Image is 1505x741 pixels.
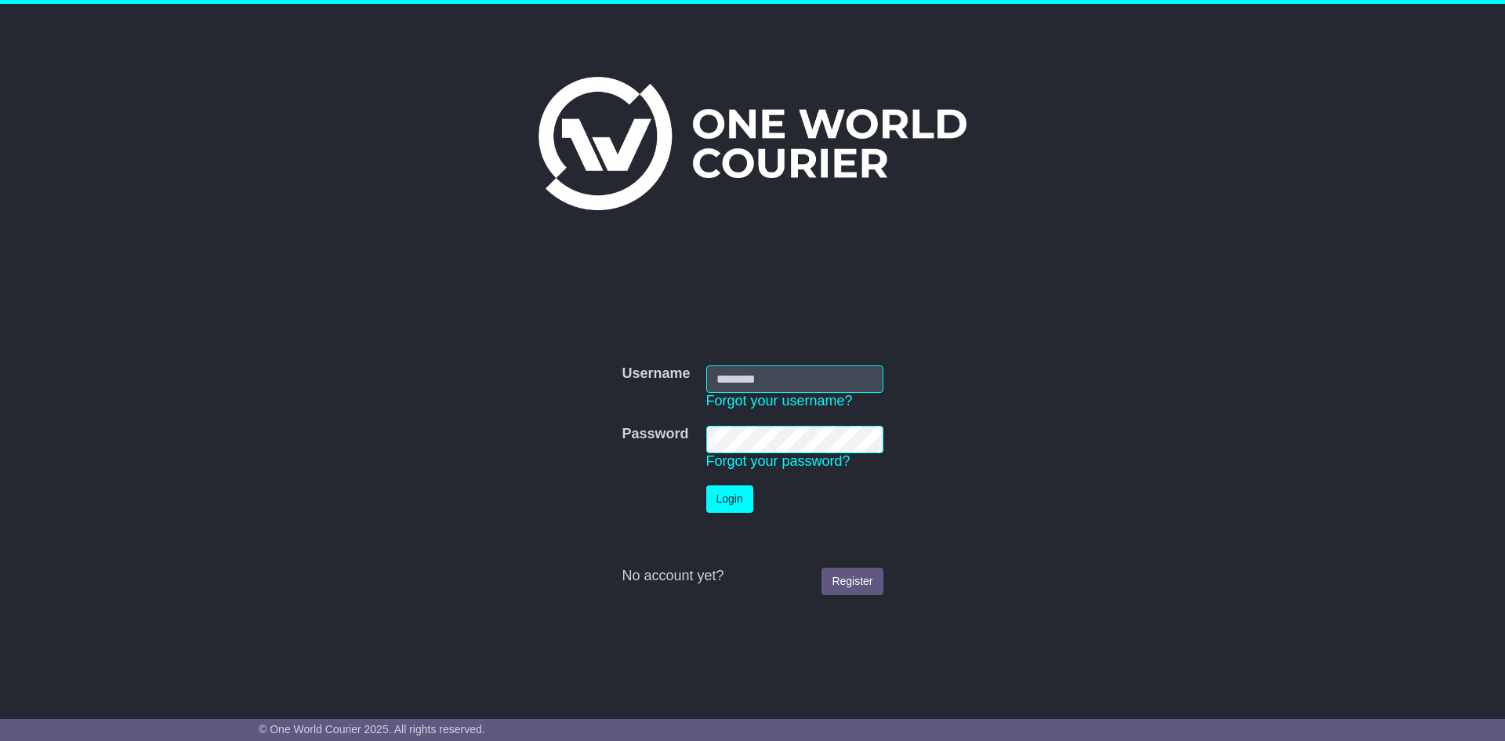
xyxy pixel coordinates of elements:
button: Login [706,485,753,513]
a: Forgot your username? [706,393,853,409]
img: One World [539,77,966,210]
label: Password [622,426,688,443]
span: © One World Courier 2025. All rights reserved. [259,723,485,736]
a: Register [821,568,883,595]
div: No account yet? [622,568,883,585]
label: Username [622,365,690,383]
a: Forgot your password? [706,453,850,469]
